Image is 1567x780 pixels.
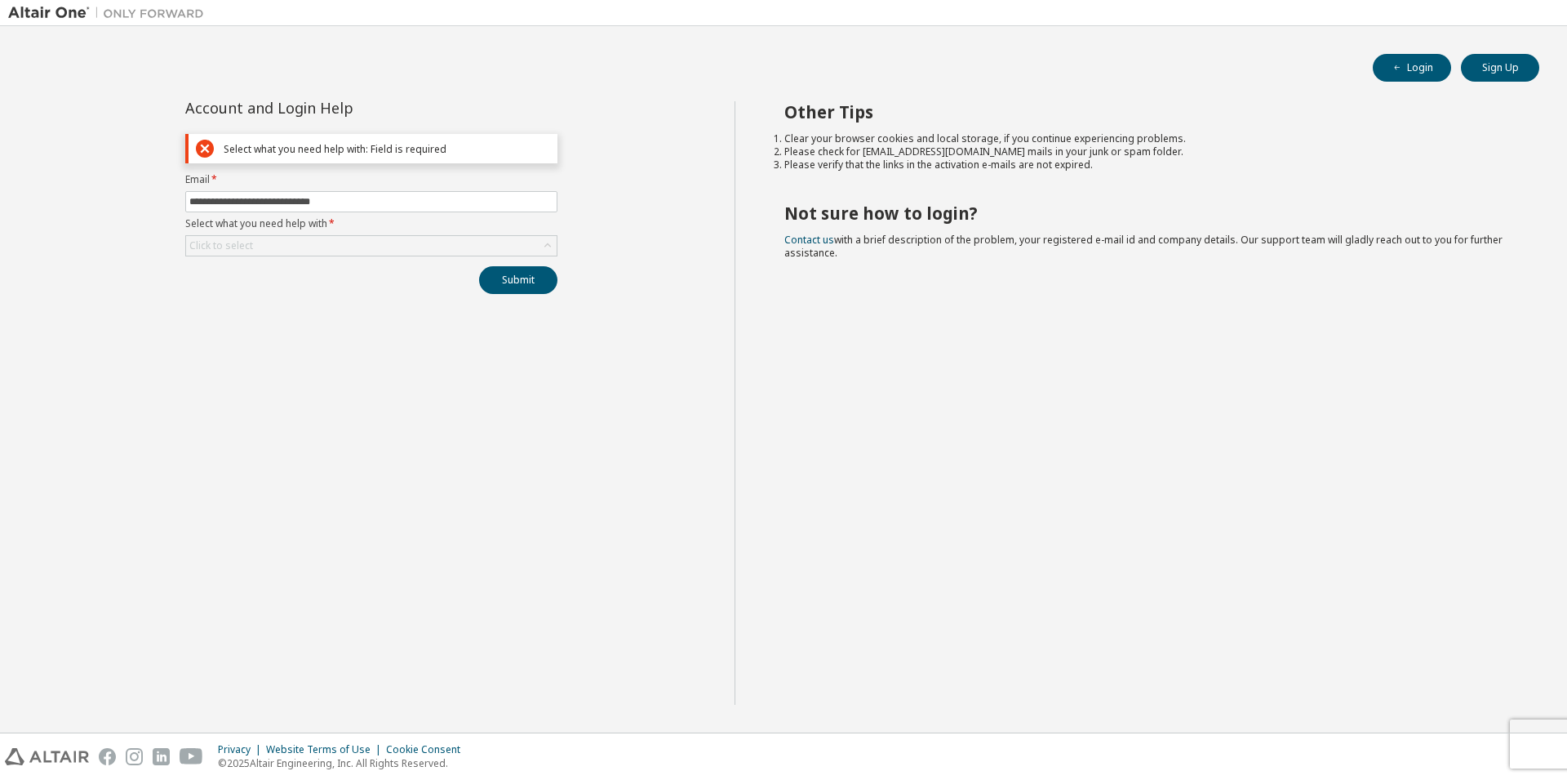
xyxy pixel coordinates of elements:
[126,748,143,765] img: instagram.svg
[218,756,470,770] p: © 2025 Altair Engineering, Inc. All Rights Reserved.
[386,743,470,756] div: Cookie Consent
[189,239,253,252] div: Click to select
[479,266,557,294] button: Submit
[153,748,170,765] img: linkedin.svg
[784,203,1511,224] h2: Not sure how to login?
[1461,54,1539,82] button: Sign Up
[784,233,834,247] a: Contact us
[784,101,1511,123] h2: Other Tips
[224,143,550,155] div: Select what you need help with: Field is required
[784,132,1511,145] li: Clear your browser cookies and local storage, if you continue experiencing problems.
[784,158,1511,172] li: Please verify that the links in the activation e-mails are not expired.
[784,145,1511,158] li: Please check for [EMAIL_ADDRESS][DOMAIN_NAME] mails in your junk or spam folder.
[1373,54,1451,82] button: Login
[185,101,483,114] div: Account and Login Help
[8,5,212,21] img: Altair One
[180,748,203,765] img: youtube.svg
[784,233,1503,260] span: with a brief description of the problem, your registered e-mail id and company details. Our suppo...
[218,743,266,756] div: Privacy
[99,748,116,765] img: facebook.svg
[266,743,386,756] div: Website Terms of Use
[186,236,557,256] div: Click to select
[5,748,89,765] img: altair_logo.svg
[185,217,557,230] label: Select what you need help with
[185,173,557,186] label: Email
